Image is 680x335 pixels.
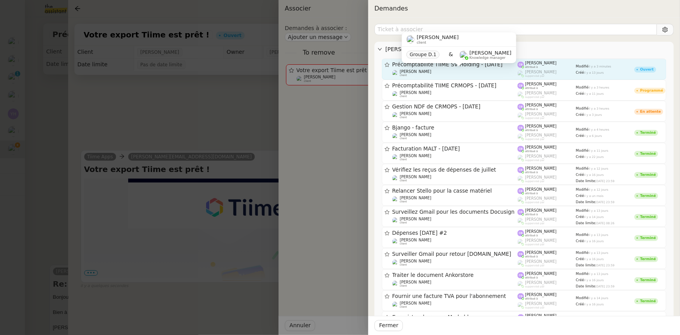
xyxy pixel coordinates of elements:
span: [PERSON_NAME] [400,280,431,284]
span: attribué à [525,255,538,258]
span: [PERSON_NAME] [525,166,557,170]
span: suppervisé par [525,264,545,267]
span: [PERSON_NAME] [400,133,431,137]
app-user-label: Knowledge manager [459,50,512,60]
span: il y a 12 jours [589,188,609,191]
span: Modifié [576,296,589,300]
span: client [400,200,407,203]
span: client [400,179,407,182]
img: svg [518,146,524,152]
img: users%2FyAaYa0thh1TqqME0LKuif5ROJi43%2Favatar%2F3a825d04-53b1-4b39-9daa-af456df7ce53 [392,154,399,161]
span: Vérifiez les reçus de dépenses de juillet [392,167,518,173]
span: [PERSON_NAME] [525,259,557,264]
span: [PERSON_NAME] [525,133,557,137]
app-user-label: suppervisé par [518,112,576,120]
app-user-detailed-label: client [392,301,518,309]
span: attribué à [525,66,538,69]
input: Ticket à associer [374,24,657,35]
span: Précomptabilité TIIME CRMOPS - [DATE] [392,83,518,89]
img: svg [518,167,524,174]
img: users%2FoFdbodQ3TgNoWt9kP3GXAs5oaCq1%2Favatar%2Fprofile-pic.png [518,91,524,98]
div: [PERSON_NAME] [374,42,674,57]
app-user-detailed-label: client [392,280,518,288]
span: [PERSON_NAME] [525,217,557,222]
div: Terminé [640,194,656,198]
span: Knowledge manager [470,56,506,60]
img: svg [518,104,524,110]
img: svg [518,293,524,300]
span: Modifié [576,128,589,131]
img: users%2FyAaYa0thh1TqqME0LKuif5ROJi43%2Favatar%2F3a825d04-53b1-4b39-9daa-af456df7ce53 [392,175,399,182]
span: [PERSON_NAME] [525,238,557,243]
span: [PERSON_NAME] [525,145,557,149]
span: Modifié [576,167,589,170]
app-user-detailed-label: client [392,69,518,77]
app-user-label: attribué à [518,271,576,279]
app-user-label: attribué à [518,250,576,258]
img: users%2FoFdbodQ3TgNoWt9kP3GXAs5oaCq1%2Favatar%2Fprofile-pic.png [518,133,524,140]
span: il y a 16 jours [584,278,604,282]
img: users%2FyAaYa0thh1TqqME0LKuif5ROJi43%2Favatar%2F3a825d04-53b1-4b39-9daa-af456df7ce53 [392,70,399,76]
span: il y a 13 jours [584,71,604,74]
app-user-label: attribué à [518,103,576,111]
div: Terminé [640,300,656,303]
app-user-label: suppervisé par [518,70,576,78]
span: suppervisé par [525,306,545,309]
img: users%2FoFdbodQ3TgNoWt9kP3GXAs5oaCq1%2Favatar%2Fprofile-pic.png [518,112,524,119]
app-user-label: suppervisé par [518,217,576,225]
span: Fournir une facture TVA pour l'abonnement [392,294,518,299]
app-user-label: attribué à [518,145,576,153]
span: il y a 14 jours [589,296,609,300]
img: users%2FoFdbodQ3TgNoWt9kP3GXAs5oaCq1%2Favatar%2Fprofile-pic.png [518,302,524,308]
span: [PERSON_NAME] [525,91,557,95]
span: il y a 12 jours [589,167,609,170]
img: users%2FoFdbodQ3TgNoWt9kP3GXAs5oaCq1%2Favatar%2Fprofile-pic.png [459,51,468,59]
img: svg [518,272,524,279]
img: svg [518,209,524,216]
img: svg [518,230,524,237]
div: Terminé [640,215,656,219]
img: svg [518,188,524,195]
span: [PERSON_NAME] [470,50,512,56]
app-user-label: attribué à [518,61,576,69]
span: [PERSON_NAME] [400,196,431,200]
span: Date limite [576,284,595,288]
div: Terminé [640,278,656,282]
span: Modifié [576,233,589,237]
span: Demandes [374,5,408,12]
div: Terminé [640,131,656,135]
span: Créé [576,257,584,261]
span: il y a 11 jours [584,92,604,96]
span: Créé [576,92,584,96]
span: attribué à [525,213,538,216]
span: [PERSON_NAME] [525,292,557,297]
span: [PERSON_NAME] [400,259,431,263]
span: [PERSON_NAME] [525,112,557,116]
span: suppervisé par [525,243,545,246]
app-user-detailed-label: client [392,133,518,140]
img: users%2FyAaYa0thh1TqqME0LKuif5ROJi43%2Favatar%2F3a825d04-53b1-4b39-9daa-af456df7ce53 [392,238,399,245]
span: Enregistrer le reçu reMarkable [392,315,518,320]
span: Date limite [576,200,595,204]
span: [PERSON_NAME] [400,301,431,305]
span: il y a 16 jours [584,303,604,306]
span: il y a 3 heures [589,86,609,89]
span: suppervisé par [525,180,545,183]
img: svg [518,251,524,258]
app-user-label: suppervisé par [518,301,576,309]
span: [PERSON_NAME] [400,90,431,95]
span: [PERSON_NAME] [525,229,557,234]
img: svg [518,62,524,68]
app-user-label: suppervisé par [518,280,576,288]
span: il y a 14 jours [584,215,604,219]
app-user-label: attribué à [518,124,576,132]
span: Créé [576,134,584,138]
span: [DATE] 23:59 [595,285,615,288]
span: [DATE] 08:26 [595,222,615,225]
span: Créé [576,173,584,177]
span: Modifié [576,209,589,213]
img: users%2FyAaYa0thh1TqqME0LKuif5ROJi43%2Favatar%2F3a825d04-53b1-4b39-9daa-af456df7ce53 [392,280,399,287]
span: il y a 16 jours [584,257,604,261]
span: [PERSON_NAME] [525,314,557,318]
span: client [400,74,407,77]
